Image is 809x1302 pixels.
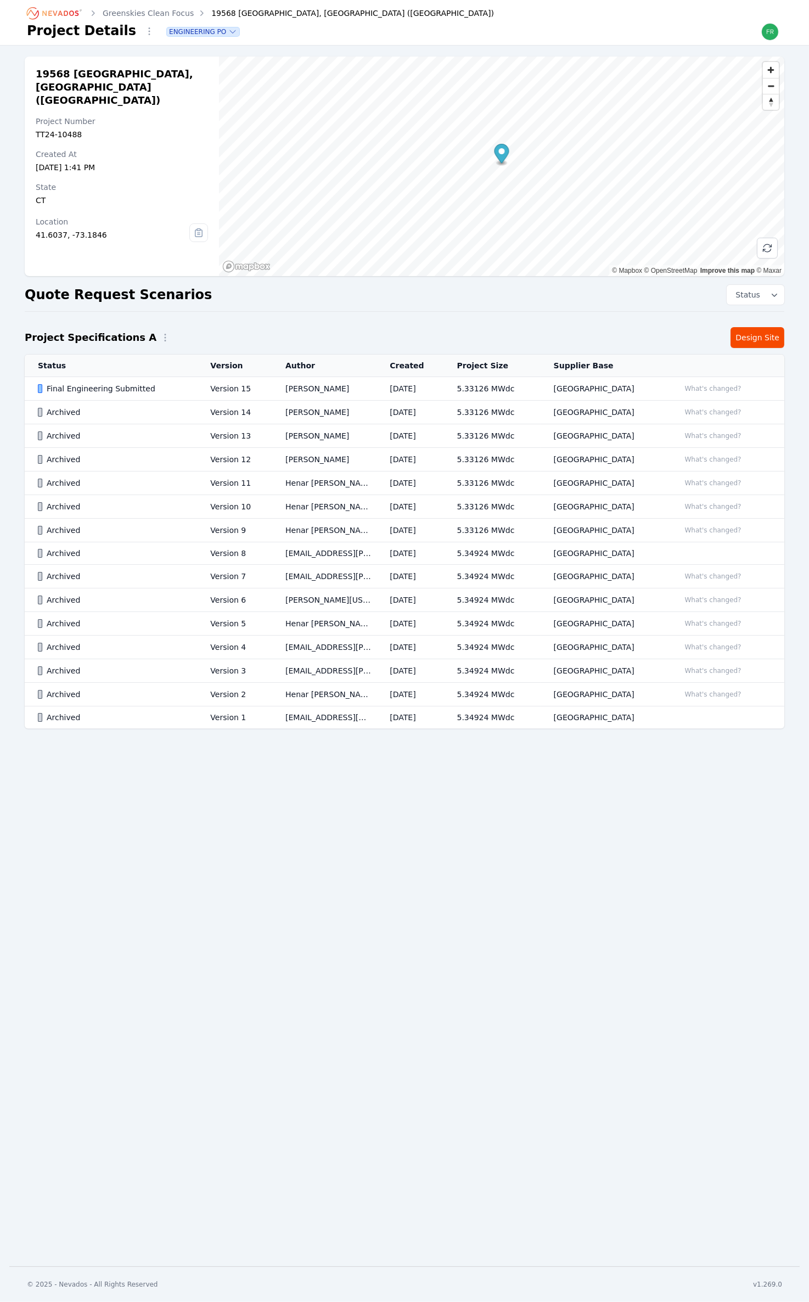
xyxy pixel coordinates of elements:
[38,618,192,629] div: Archived
[763,78,779,94] span: Zoom out
[444,355,541,377] th: Project Size
[444,612,541,636] td: 5.34924 MWdc
[377,542,443,565] td: [DATE]
[197,659,272,683] td: Version 3
[272,377,377,401] td: [PERSON_NAME]
[679,406,746,418] button: What's changed?
[219,57,784,276] canvas: Map
[272,659,377,683] td: [EMAIL_ADDRESS][PERSON_NAME][DOMAIN_NAME]
[679,665,746,677] button: What's changed?
[272,424,377,448] td: [PERSON_NAME]
[444,448,541,472] td: 5.33126 MWdc
[38,501,192,512] div: Archived
[272,706,377,729] td: [EMAIL_ADDRESS][DOMAIN_NAME]
[38,454,192,465] div: Archived
[541,495,667,519] td: [GEOGRAPHIC_DATA]
[731,327,784,348] a: Design Site
[197,565,272,588] td: Version 7
[679,430,746,442] button: What's changed?
[272,683,377,706] td: Henar [PERSON_NAME]
[272,401,377,424] td: [PERSON_NAME]
[541,612,667,636] td: [GEOGRAPHIC_DATA]
[36,216,189,227] div: Location
[444,706,541,729] td: 5.34924 MWdc
[222,260,271,273] a: Mapbox homepage
[25,330,156,345] h2: Project Specifications A
[272,472,377,495] td: Henar [PERSON_NAME]
[196,8,494,19] div: 19568 [GEOGRAPHIC_DATA], [GEOGRAPHIC_DATA] ([GEOGRAPHIC_DATA])
[444,588,541,612] td: 5.34924 MWdc
[731,289,760,300] span: Status
[377,377,443,401] td: [DATE]
[541,636,667,659] td: [GEOGRAPHIC_DATA]
[36,68,208,107] h2: 19568 [GEOGRAPHIC_DATA], [GEOGRAPHIC_DATA] ([GEOGRAPHIC_DATA])
[25,612,784,636] tr: ArchivedVersion 5Henar [PERSON_NAME][DATE]5.34924 MWdc[GEOGRAPHIC_DATA]What's changed?
[377,495,443,519] td: [DATE]
[612,267,642,274] a: Mapbox
[541,448,667,472] td: [GEOGRAPHIC_DATA]
[444,377,541,401] td: 5.33126 MWdc
[272,612,377,636] td: Henar [PERSON_NAME]
[541,472,667,495] td: [GEOGRAPHIC_DATA]
[727,285,784,305] button: Status
[444,542,541,565] td: 5.34924 MWdc
[763,94,779,110] span: Reset bearing to north
[197,355,272,377] th: Version
[38,478,192,489] div: Archived
[272,448,377,472] td: [PERSON_NAME]
[444,495,541,519] td: 5.33126 MWdc
[444,636,541,659] td: 5.34924 MWdc
[25,355,197,377] th: Status
[444,424,541,448] td: 5.33126 MWdc
[36,162,208,173] div: [DATE] 1:41 PM
[444,683,541,706] td: 5.34924 MWdc
[679,688,746,700] button: What's changed?
[197,612,272,636] td: Version 5
[541,377,667,401] td: [GEOGRAPHIC_DATA]
[25,565,784,588] tr: ArchivedVersion 7[EMAIL_ADDRESS][PERSON_NAME][DOMAIN_NAME][DATE]5.34924 MWdc[GEOGRAPHIC_DATA]What...
[377,706,443,729] td: [DATE]
[25,542,784,565] tr: ArchivedVersion 8[EMAIL_ADDRESS][PERSON_NAME][DOMAIN_NAME][DATE]5.34924 MWdc[GEOGRAPHIC_DATA]
[38,383,192,394] div: Final Engineering Submitted
[36,195,208,206] div: CT
[444,659,541,683] td: 5.34924 MWdc
[541,588,667,612] td: [GEOGRAPHIC_DATA]
[36,149,208,160] div: Created At
[494,144,509,166] div: Map marker
[25,472,784,495] tr: ArchivedVersion 11Henar [PERSON_NAME][DATE]5.33126 MWdc[GEOGRAPHIC_DATA]What's changed?
[272,495,377,519] td: Henar [PERSON_NAME]
[377,472,443,495] td: [DATE]
[679,524,746,536] button: What's changed?
[377,612,443,636] td: [DATE]
[197,542,272,565] td: Version 8
[541,519,667,542] td: [GEOGRAPHIC_DATA]
[25,636,784,659] tr: ArchivedVersion 4[EMAIL_ADDRESS][PERSON_NAME][DOMAIN_NAME][DATE]5.34924 MWdc[GEOGRAPHIC_DATA]What...
[444,519,541,542] td: 5.33126 MWdc
[541,565,667,588] td: [GEOGRAPHIC_DATA]
[541,542,667,565] td: [GEOGRAPHIC_DATA]
[679,570,746,582] button: What's changed?
[541,659,667,683] td: [GEOGRAPHIC_DATA]
[25,424,784,448] tr: ArchivedVersion 13[PERSON_NAME][DATE]5.33126 MWdc[GEOGRAPHIC_DATA]What's changed?
[25,659,784,683] tr: ArchivedVersion 3[EMAIL_ADDRESS][PERSON_NAME][DOMAIN_NAME][DATE]5.34924 MWdc[GEOGRAPHIC_DATA]What...
[272,542,377,565] td: [EMAIL_ADDRESS][PERSON_NAME][DOMAIN_NAME]
[38,407,192,418] div: Archived
[38,548,192,559] div: Archived
[272,565,377,588] td: [EMAIL_ADDRESS][PERSON_NAME][DOMAIN_NAME]
[272,588,377,612] td: [PERSON_NAME][US_STATE]
[377,519,443,542] td: [DATE]
[38,571,192,582] div: Archived
[25,706,784,729] tr: ArchivedVersion 1[EMAIL_ADDRESS][DOMAIN_NAME][DATE]5.34924 MWdc[GEOGRAPHIC_DATA]
[38,689,192,700] div: Archived
[27,1280,158,1289] div: © 2025 - Nevados - All Rights Reserved
[25,448,784,472] tr: ArchivedVersion 12[PERSON_NAME][DATE]5.33126 MWdc[GEOGRAPHIC_DATA]What's changed?
[444,472,541,495] td: 5.33126 MWdc
[444,401,541,424] td: 5.33126 MWdc
[541,706,667,729] td: [GEOGRAPHIC_DATA]
[25,377,784,401] tr: Final Engineering SubmittedVersion 15[PERSON_NAME][DATE]5.33126 MWdc[GEOGRAPHIC_DATA]What's changed?
[377,683,443,706] td: [DATE]
[27,22,136,40] h1: Project Details
[38,712,192,723] div: Archived
[36,116,208,127] div: Project Number
[377,565,443,588] td: [DATE]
